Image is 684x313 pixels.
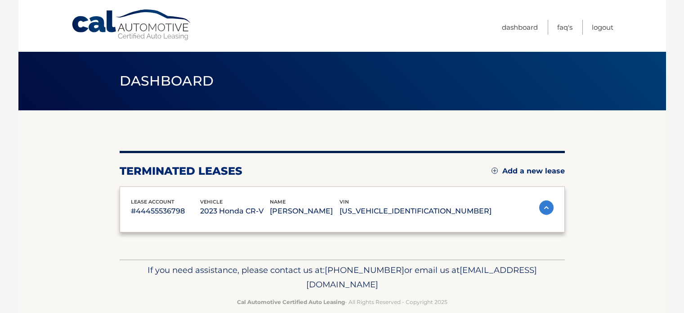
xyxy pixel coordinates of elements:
span: vehicle [200,199,223,205]
span: [PHONE_NUMBER] [325,265,404,275]
a: Dashboard [502,20,538,35]
span: vin [340,199,349,205]
a: FAQ's [557,20,572,35]
span: name [270,199,286,205]
h2: terminated leases [120,164,242,178]
img: accordion-active.svg [539,200,554,215]
img: add.svg [492,168,498,174]
a: Add a new lease [492,167,565,176]
p: - All Rights Reserved - Copyright 2025 [125,297,559,307]
a: Cal Automotive [71,9,192,41]
p: 2023 Honda CR-V [200,205,270,218]
p: [PERSON_NAME] [270,205,340,218]
p: If you need assistance, please contact us at: or email us at [125,263,559,292]
p: [US_VEHICLE_IDENTIFICATION_NUMBER] [340,205,492,218]
strong: Cal Automotive Certified Auto Leasing [237,299,345,305]
a: Logout [592,20,613,35]
span: Dashboard [120,73,214,89]
span: lease account [131,199,174,205]
p: #44455536798 [131,205,201,218]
